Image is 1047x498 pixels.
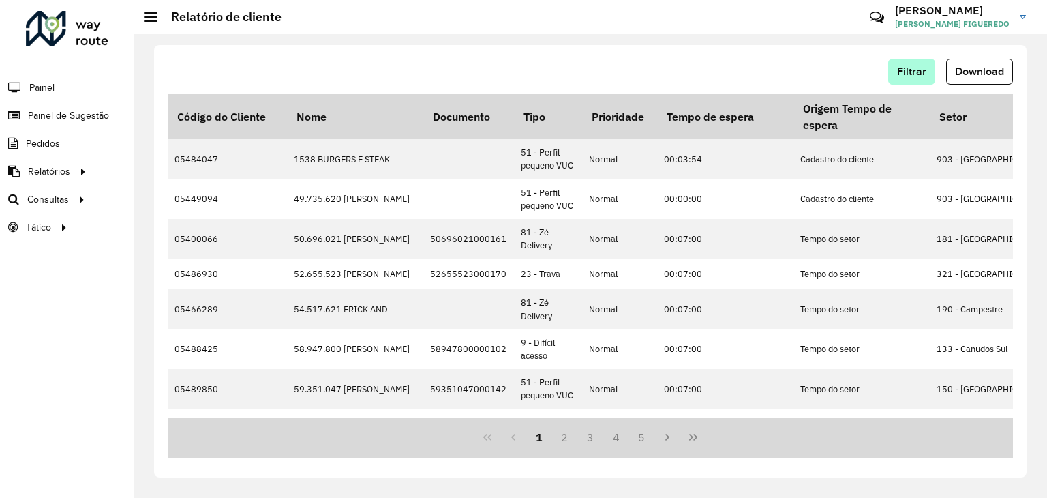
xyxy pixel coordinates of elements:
[514,139,582,179] td: 51 - Perfil pequeno VUC
[629,424,655,450] button: 5
[514,289,582,329] td: 81 - Zé Delivery
[514,219,582,259] td: 81 - Zé Delivery
[26,136,60,151] span: Pedidos
[680,424,706,450] button: Last Page
[551,424,577,450] button: 2
[168,329,287,369] td: 05488425
[657,179,793,219] td: 00:00:00
[287,289,423,329] td: 54.517.621 ERICK AND
[793,329,930,369] td: Tempo do setor
[287,179,423,219] td: 49.735.620 [PERSON_NAME]
[27,192,69,207] span: Consultas
[287,259,423,289] td: 52.655.523 [PERSON_NAME]
[793,139,930,179] td: Cadastro do cliente
[657,409,793,449] td: 00:07:00
[582,94,657,139] th: Prioridade
[582,139,657,179] td: Normal
[287,94,423,139] th: Nome
[657,259,793,289] td: 00:07:00
[514,94,582,139] th: Tipo
[168,259,287,289] td: 05486930
[423,259,514,289] td: 52655523000170
[793,409,930,449] td: Tempo do setor
[582,329,657,369] td: Normal
[29,80,55,95] span: Painel
[28,108,109,123] span: Painel de Sugestão
[168,409,287,449] td: 05401128
[895,18,1010,30] span: [PERSON_NAME] FIGUEREDO
[514,329,582,369] td: 9 - Difícil acesso
[582,369,657,409] td: Normal
[793,94,930,139] th: Origem Tempo de espera
[514,259,582,289] td: 23 - Trava
[793,289,930,329] td: Tempo do setor
[168,139,287,179] td: 05484047
[793,259,930,289] td: Tempo do setor
[26,220,51,235] span: Tático
[526,424,552,450] button: 1
[168,219,287,259] td: 05400066
[423,94,514,139] th: Documento
[168,179,287,219] td: 05449094
[168,94,287,139] th: Código do Cliente
[582,179,657,219] td: Normal
[287,219,423,259] td: 50.696.021 [PERSON_NAME]
[895,4,1010,17] h3: [PERSON_NAME]
[657,139,793,179] td: 00:03:54
[287,369,423,409] td: 59.351.047 [PERSON_NAME]
[423,329,514,369] td: 58947800000102
[582,289,657,329] td: Normal
[657,369,793,409] td: 00:07:00
[946,59,1013,85] button: Download
[657,289,793,329] td: 00:07:00
[168,289,287,329] td: 05466289
[793,369,930,409] td: Tempo do setor
[582,259,657,289] td: Normal
[514,179,582,219] td: 51 - Perfil pequeno VUC
[888,59,935,85] button: Filtrar
[793,219,930,259] td: Tempo do setor
[157,10,282,25] h2: Relatório de cliente
[955,65,1004,77] span: Download
[28,164,70,179] span: Relatórios
[423,219,514,259] td: 50696021000161
[793,179,930,219] td: Cadastro do cliente
[514,409,582,449] td: 9 - Difícil acesso
[657,329,793,369] td: 00:07:00
[168,369,287,409] td: 05489850
[897,65,926,77] span: Filtrar
[577,424,603,450] button: 3
[582,409,657,449] td: Normal
[657,94,793,139] th: Tempo de espera
[582,219,657,259] td: Normal
[514,369,582,409] td: 51 - Perfil pequeno VUC
[657,219,793,259] td: 00:07:00
[287,139,423,179] td: 1538 BURGERS E STEAK
[423,409,514,449] td: 59659493000119
[287,409,423,449] td: 59.659.493 [PERSON_NAME]
[287,329,423,369] td: 58.947.800 [PERSON_NAME]
[862,3,892,32] a: Contato Rápido
[654,424,680,450] button: Next Page
[423,369,514,409] td: 59351047000142
[603,424,629,450] button: 4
